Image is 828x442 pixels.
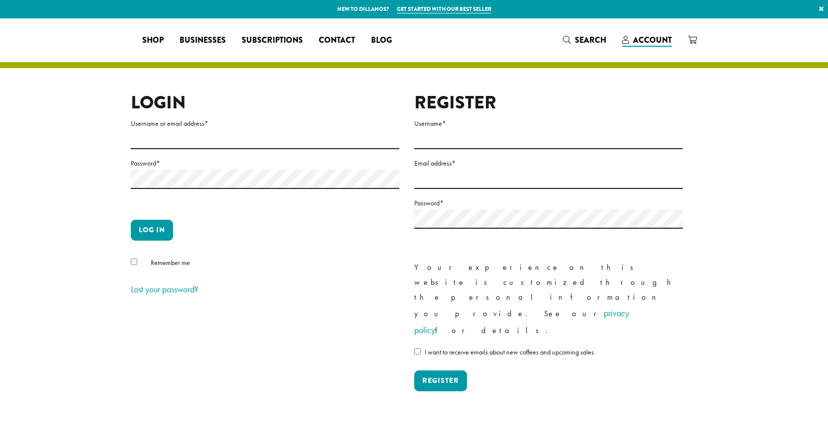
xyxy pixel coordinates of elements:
label: Password [414,197,683,209]
input: I want to receive emails about new coffees and upcoming sales. [414,348,421,354]
span: Contact [319,34,355,47]
span: I want to receive emails about new coffees and upcoming sales. [425,348,595,356]
a: Shop [134,32,172,48]
span: Subscriptions [242,34,303,47]
span: Remember me [151,258,190,267]
span: Account [633,34,672,46]
a: Get started with our best seller [397,5,491,13]
a: Search [555,32,614,48]
span: Businesses [180,34,226,47]
span: Blog [371,34,392,47]
button: Register [414,370,467,391]
a: privacy policy [414,307,629,336]
span: Search [575,34,606,46]
label: Username or email address [131,117,399,130]
label: Email address [414,157,683,170]
h2: Login [131,92,399,113]
a: Lost your password? [131,283,198,295]
button: Log in [131,220,173,241]
span: Shop [142,34,164,47]
label: Username [414,117,683,130]
label: Password [131,157,399,170]
h2: Register [414,92,683,113]
p: Your experience on this website is customized through the personal information you provide. See o... [414,260,683,339]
